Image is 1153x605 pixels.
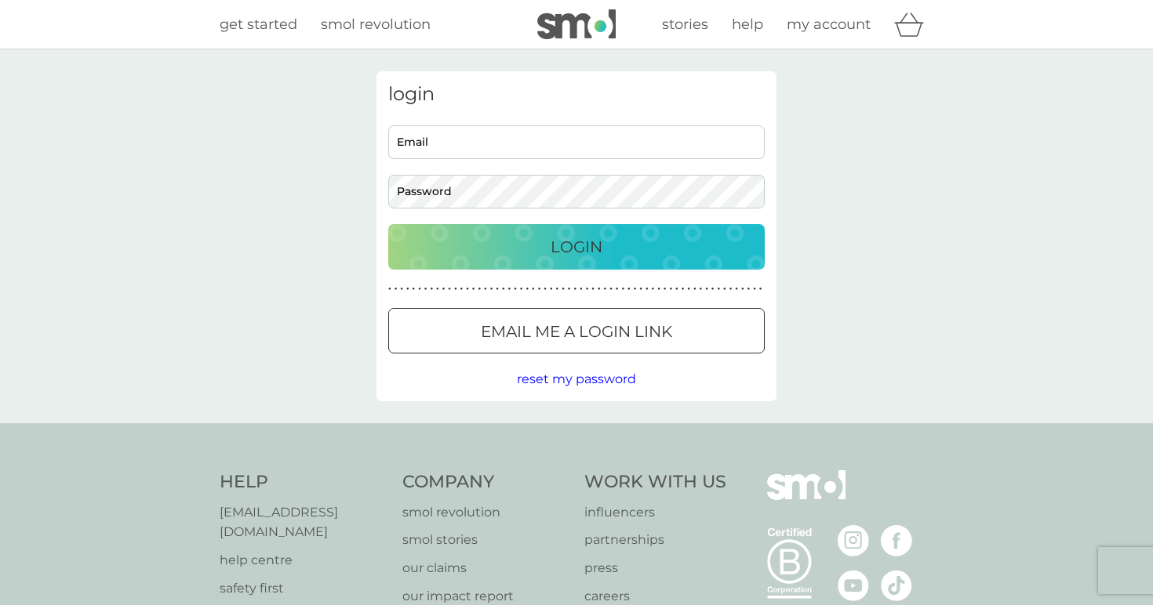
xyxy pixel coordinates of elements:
p: ● [568,285,571,293]
p: ● [436,285,439,293]
p: ● [508,285,511,293]
button: reset my password [517,369,636,389]
p: ● [717,285,720,293]
p: ● [664,285,667,293]
p: ● [705,285,708,293]
a: press [584,558,726,578]
p: ● [430,285,433,293]
p: ● [646,285,649,293]
p: ● [580,285,583,293]
p: ● [627,285,631,293]
p: ● [514,285,517,293]
p: ● [442,285,446,293]
a: influencers [584,502,726,523]
a: help centre [220,550,387,571]
p: ● [484,285,487,293]
p: ● [586,285,589,293]
span: my account [787,16,871,33]
p: ● [735,285,738,293]
p: ● [573,285,576,293]
h4: Work With Us [584,470,726,495]
p: ● [418,285,421,293]
p: ● [693,285,697,293]
p: ● [634,285,637,293]
p: ● [669,285,672,293]
p: ● [657,285,660,293]
p: ● [544,285,547,293]
p: ● [729,285,733,293]
p: ● [413,285,416,293]
img: visit the smol Instagram page [838,525,869,556]
h4: Company [402,470,569,495]
p: ● [675,285,678,293]
p: ● [400,285,403,293]
p: ● [532,285,535,293]
p: ● [478,285,481,293]
p: ● [609,285,613,293]
p: ● [526,285,529,293]
p: ● [538,285,541,293]
h4: Help [220,470,387,495]
p: ● [406,285,409,293]
p: ● [460,285,464,293]
p: ● [502,285,505,293]
p: ● [520,285,523,293]
span: stories [662,16,708,33]
span: reset my password [517,371,636,386]
div: basket [894,9,933,40]
img: visit the smol Youtube page [838,570,869,601]
img: smol [767,470,846,523]
p: ● [616,285,619,293]
a: smol revolution [321,13,431,36]
p: ● [700,285,703,293]
a: smol stories [402,530,569,550]
p: ● [639,285,642,293]
p: ● [747,285,751,293]
span: help [732,16,763,33]
p: ● [466,285,469,293]
h3: login [388,83,765,106]
a: smol revolution [402,502,569,523]
a: partnerships [584,530,726,550]
p: ● [424,285,427,293]
p: ● [711,285,715,293]
p: ● [395,285,398,293]
a: safety first [220,578,387,599]
a: [EMAIL_ADDRESS][DOMAIN_NAME] [220,502,387,542]
p: Login [551,234,602,259]
p: ● [652,285,655,293]
p: ● [454,285,457,293]
img: visit the smol Facebook page [881,525,912,556]
p: ● [604,285,607,293]
button: Login [388,224,765,270]
p: ● [472,285,475,293]
button: Email me a login link [388,308,765,353]
p: ● [496,285,499,293]
img: smol [537,9,616,39]
p: ● [598,285,601,293]
a: get started [220,13,297,36]
p: ● [687,285,690,293]
p: ● [723,285,726,293]
a: stories [662,13,708,36]
a: help [732,13,763,36]
p: ● [550,285,553,293]
span: smol revolution [321,16,431,33]
p: ● [759,285,762,293]
a: our claims [402,558,569,578]
p: ● [591,285,595,293]
p: ● [388,285,391,293]
span: get started [220,16,297,33]
a: my account [787,13,871,36]
p: Email me a login link [481,319,672,344]
img: visit the smol Tiktok page [881,570,912,601]
p: ● [448,285,451,293]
